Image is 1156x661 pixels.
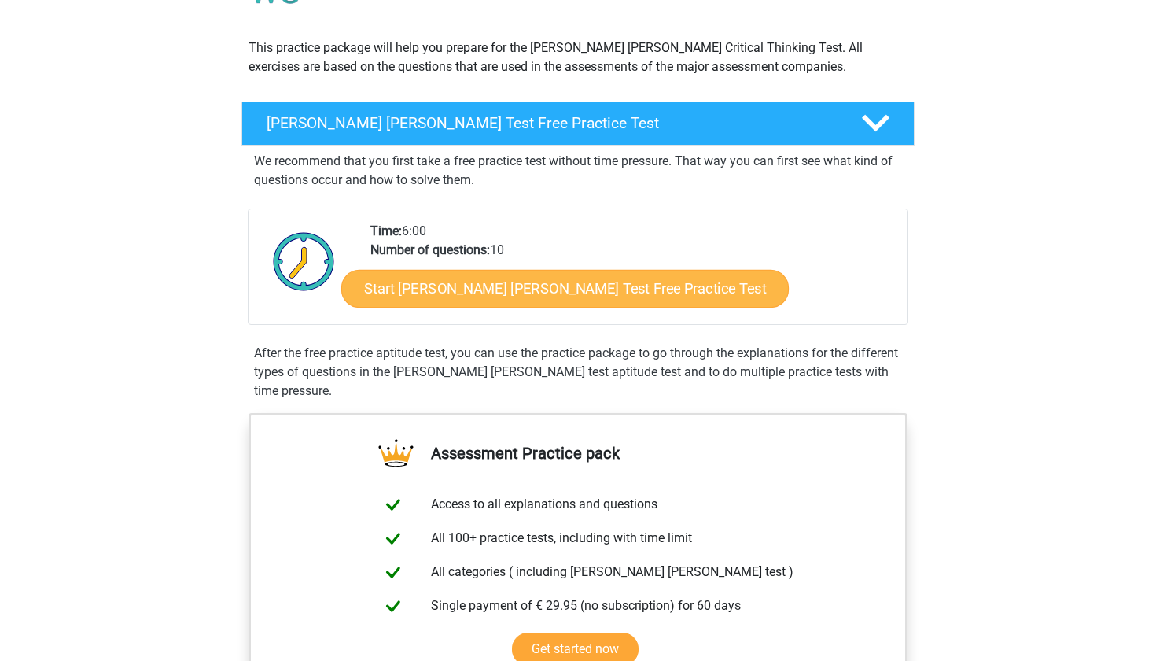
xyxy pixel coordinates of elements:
[370,242,490,257] b: Number of questions:
[359,222,907,324] div: 6:00 10
[248,344,908,401] div: After the free practice aptitude test, you can use the practice package to go through the explana...
[249,39,907,76] p: This practice package will help you prepare for the [PERSON_NAME] [PERSON_NAME] Critical Thinking...
[235,102,921,146] a: [PERSON_NAME] [PERSON_NAME] Test Free Practice Test
[341,270,789,308] a: Start [PERSON_NAME] [PERSON_NAME] Test Free Practice Test
[267,114,836,132] h4: [PERSON_NAME] [PERSON_NAME] Test Free Practice Test
[370,223,402,238] b: Time:
[254,152,902,190] p: We recommend that you first take a free practice test without time pressure. That way you can fir...
[264,222,344,301] img: Clock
